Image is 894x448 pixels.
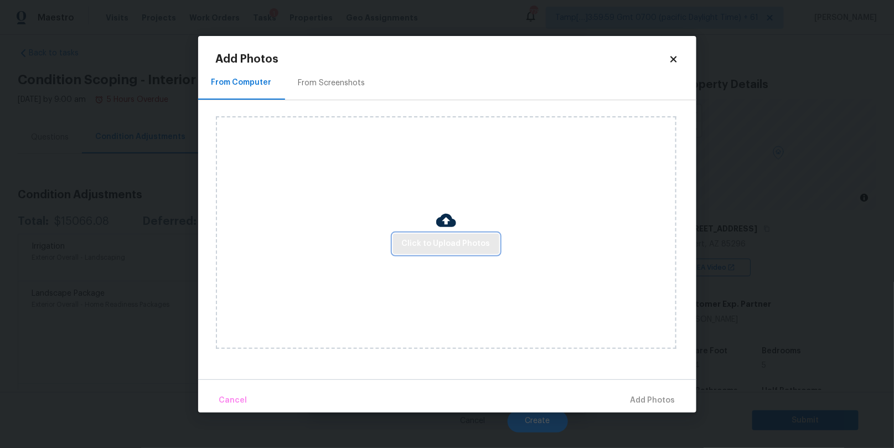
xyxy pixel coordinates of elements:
[393,234,499,254] button: Click to Upload Photos
[219,394,247,408] span: Cancel
[215,389,252,413] button: Cancel
[402,237,490,251] span: Click to Upload Photos
[216,54,669,65] h2: Add Photos
[298,78,365,89] div: From Screenshots
[436,210,456,230] img: Cloud Upload Icon
[211,77,272,88] div: From Computer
